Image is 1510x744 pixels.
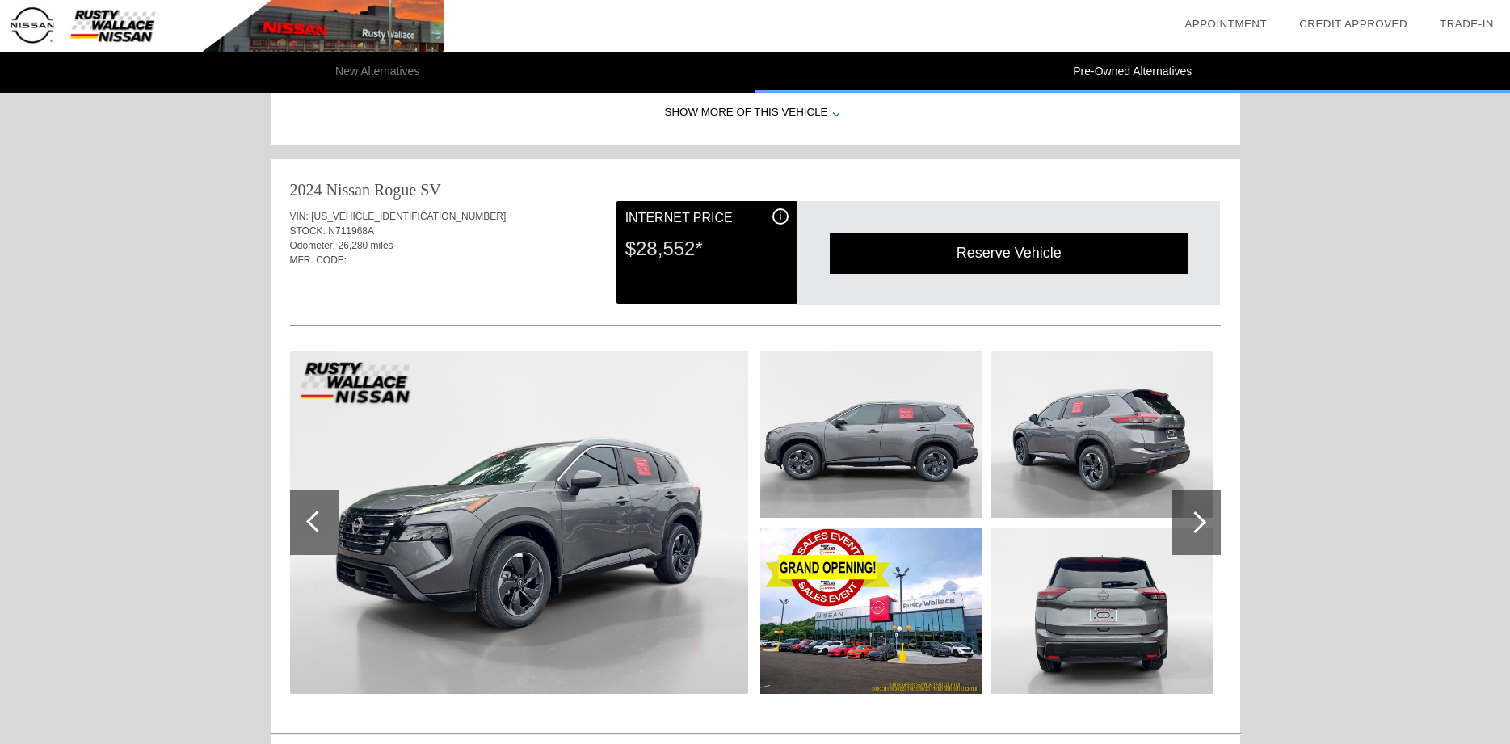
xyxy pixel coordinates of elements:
span: MFR. CODE: [290,254,347,266]
div: SV [420,179,441,201]
div: Internet Price [625,208,789,228]
div: Show More of this Vehicle [271,81,1240,145]
div: $28,552* [625,228,789,270]
img: 2.jpg [760,351,982,518]
span: 26,280 miles [339,240,393,251]
a: Appointment [1184,18,1267,30]
img: 3.jpg [760,528,982,694]
a: Trade-In [1440,18,1494,30]
img: 4.jpg [991,351,1213,518]
div: i [772,208,789,225]
img: 1.jpg [290,351,748,694]
div: 2024 Nissan Rogue [290,179,417,201]
span: STOCK: [290,225,326,237]
div: Quoted on [DATE] 10:01:32 AM [290,277,1221,303]
span: [US_VEHICLE_IDENTIFICATION_NUMBER] [311,211,506,222]
span: Odometer: [290,240,336,251]
span: VIN: [290,211,309,222]
div: Reserve Vehicle [830,233,1188,273]
a: Credit Approved [1299,18,1407,30]
span: N711968A [328,225,374,237]
img: 5.jpg [991,528,1213,694]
